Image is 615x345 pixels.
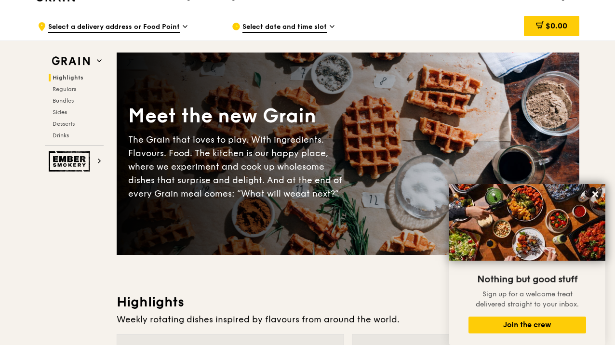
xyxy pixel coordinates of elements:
button: Close [588,186,603,202]
span: Sign up for a welcome treat delivered straight to your inbox. [476,290,579,308]
img: Ember Smokery web logo [49,151,93,172]
span: Select date and time slot [242,22,327,33]
span: Highlights [53,74,83,81]
span: Sides [53,109,67,116]
img: DSC07876-Edit02-Large.jpeg [449,184,605,261]
img: Grain web logo [49,53,93,70]
span: eat next?” [295,188,339,199]
div: Meet the new Grain [128,103,348,129]
button: Join the crew [468,317,586,333]
span: Regulars [53,86,76,93]
h3: Highlights [117,293,579,311]
span: Bundles [53,97,74,104]
div: Weekly rotating dishes inspired by flavours from around the world. [117,313,579,326]
span: Select a delivery address or Food Point [48,22,180,33]
span: Nothing but good stuff [477,274,577,285]
span: Drinks [53,132,69,139]
span: Desserts [53,120,75,127]
span: $0.00 [546,21,567,30]
div: The Grain that loves to play. With ingredients. Flavours. Food. The kitchen is our happy place, w... [128,133,348,200]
